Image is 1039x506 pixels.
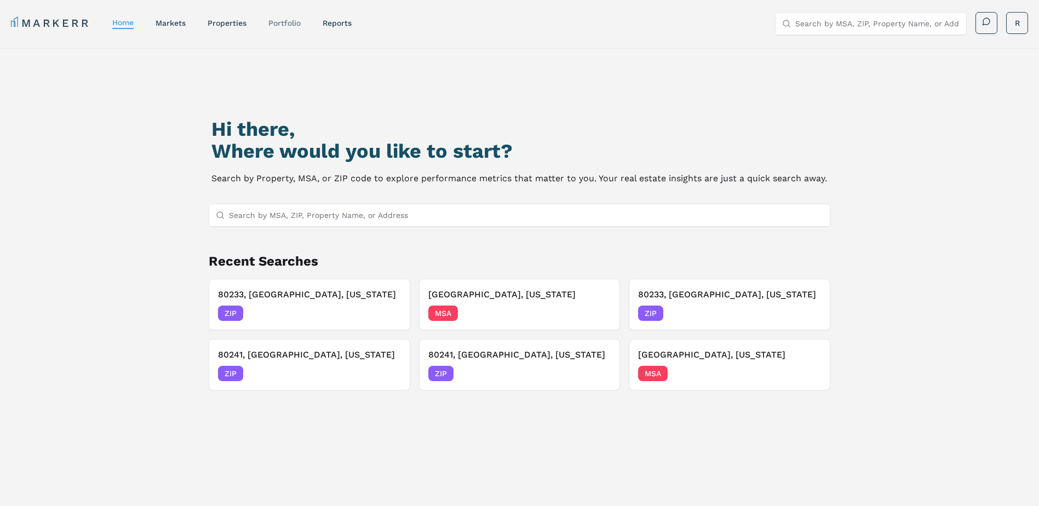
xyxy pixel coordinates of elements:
h3: 80241, [GEOGRAPHIC_DATA], [US_STATE] [428,348,611,361]
a: Portfolio [268,19,301,27]
h1: Hi there, [211,118,827,140]
span: R [1015,18,1020,28]
h2: Recent Searches [209,252,831,270]
a: MARKERR [11,15,90,31]
span: [DATE] [796,368,821,379]
button: 80241, [GEOGRAPHIC_DATA], [US_STATE]ZIP[DATE] [419,339,621,390]
button: 80233, [GEOGRAPHIC_DATA], [US_STATE]ZIP[DATE] [629,279,830,330]
h3: 80233, [GEOGRAPHIC_DATA], [US_STATE] [638,288,821,301]
span: [DATE] [796,308,821,319]
a: markets [156,19,186,27]
input: Search by MSA, ZIP, Property Name, or Address [795,13,960,34]
button: [GEOGRAPHIC_DATA], [US_STATE]MSA[DATE] [629,339,830,390]
button: R [1006,12,1028,34]
span: [DATE] [586,368,611,379]
span: [DATE] [586,308,611,319]
span: ZIP [638,306,663,321]
h2: Where would you like to start? [211,140,827,162]
button: [GEOGRAPHIC_DATA], [US_STATE]MSA[DATE] [419,279,621,330]
h3: [GEOGRAPHIC_DATA], [US_STATE] [638,348,821,361]
h3: 80233, [GEOGRAPHIC_DATA], [US_STATE] [218,288,401,301]
span: ZIP [428,366,454,381]
span: [DATE] [376,308,401,319]
span: [DATE] [376,368,401,379]
button: 80241, [GEOGRAPHIC_DATA], [US_STATE]ZIP[DATE] [209,339,410,390]
p: Search by Property, MSA, or ZIP code to explore performance metrics that matter to you. Your real... [211,171,827,186]
a: reports [323,19,352,27]
input: Search by MSA, ZIP, Property Name, or Address [229,204,824,226]
h3: [GEOGRAPHIC_DATA], [US_STATE] [428,288,611,301]
h3: 80241, [GEOGRAPHIC_DATA], [US_STATE] [218,348,401,361]
span: ZIP [218,306,243,321]
span: MSA [428,306,458,321]
span: MSA [638,366,668,381]
a: home [112,18,134,27]
a: properties [208,19,246,27]
button: 80233, [GEOGRAPHIC_DATA], [US_STATE]ZIP[DATE] [209,279,410,330]
span: ZIP [218,366,243,381]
